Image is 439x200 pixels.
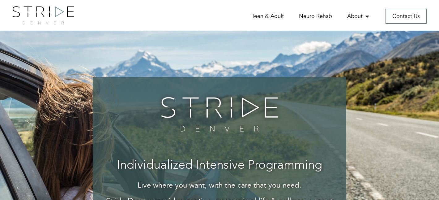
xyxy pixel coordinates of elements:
[157,93,282,136] img: banner-logo.png
[386,9,427,24] a: Contact Us
[12,6,74,24] img: logo.png
[105,180,334,191] p: Live where you want, with the care that you need.
[105,159,334,172] h3: Individualized Intensive Programming
[347,12,370,20] a: About
[252,12,284,20] a: Teen & Adult
[299,12,332,20] a: Neuro Rehab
